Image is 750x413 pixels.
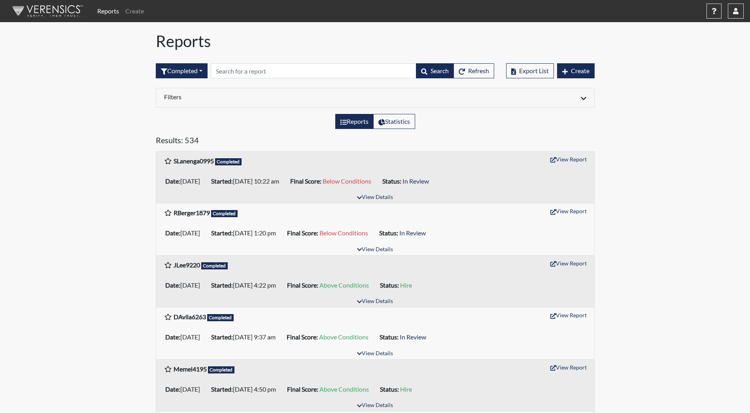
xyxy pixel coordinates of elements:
b: Status: [380,333,399,341]
b: Status: [380,281,399,289]
span: Below Conditions [319,229,368,237]
button: Completed [156,63,208,78]
b: Final Score: [287,385,318,393]
span: Completed [208,366,235,373]
input: Search by Registration ID, Interview Number, or Investigation Name. [211,63,416,78]
b: SLanenga0995 [174,157,214,165]
span: Completed [211,210,238,217]
span: Hire [400,281,412,289]
li: [DATE] 4:50 pm [208,383,284,396]
button: View Report [547,361,590,373]
span: In Review [400,333,426,341]
div: Filter by interview status [156,63,208,78]
span: In Review [402,177,429,185]
button: View Report [547,205,590,217]
li: [DATE] 10:22 am [208,175,287,188]
li: [DATE] [162,331,208,343]
button: View Report [547,309,590,321]
button: View Details [353,400,397,411]
b: RBerger1879 [174,209,210,216]
button: View Report [547,153,590,165]
a: Create [122,3,147,19]
span: Hire [400,385,412,393]
span: Export List [519,67,549,74]
b: DAvila6263 [174,313,206,320]
li: [DATE] [162,175,208,188]
span: Above Conditions [319,333,368,341]
label: View the list of reports [335,114,374,129]
button: View Details [353,244,397,255]
b: Started: [211,281,233,289]
button: View Details [353,192,397,203]
li: [DATE] 4:22 pm [208,279,284,292]
button: Export List [506,63,554,78]
a: Reports [94,3,122,19]
b: Date: [165,281,180,289]
b: Date: [165,229,180,237]
b: Status: [382,177,401,185]
b: Date: [165,177,180,185]
label: View statistics about completed interviews [373,114,415,129]
b: Status: [380,385,399,393]
button: Create [557,63,595,78]
b: Memel4195 [174,365,207,373]
button: View Details [353,296,397,307]
span: Completed [201,262,228,269]
b: Started: [211,333,233,341]
button: View Report [547,257,590,269]
span: Refresh [468,67,489,74]
h6: Filters [164,93,369,100]
li: [DATE] [162,383,208,396]
span: Completed [215,158,242,165]
b: Started: [211,177,233,185]
span: Search [431,67,449,74]
div: Click to expand/collapse filters [158,93,592,102]
span: Above Conditions [319,385,369,393]
span: In Review [399,229,426,237]
span: Below Conditions [323,177,371,185]
b: Final Score: [290,177,321,185]
li: [DATE] [162,279,208,292]
li: [DATE] 9:37 am [208,331,283,343]
button: Search [416,63,454,78]
li: [DATE] 1:20 pm [208,227,284,239]
b: Started: [211,385,233,393]
b: Date: [165,385,180,393]
button: View Details [353,349,397,359]
b: Status: [379,229,398,237]
b: Final Score: [287,281,318,289]
span: Create [571,67,589,74]
b: Started: [211,229,233,237]
b: Final Score: [287,333,318,341]
h5: Results: 534 [156,135,595,148]
b: JLee9220 [174,261,200,269]
b: Final Score: [287,229,318,237]
span: Above Conditions [319,281,369,289]
h1: Reports [156,32,595,51]
b: Date: [165,333,180,341]
li: [DATE] [162,227,208,239]
button: Refresh [453,63,494,78]
span: Completed [207,314,234,321]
